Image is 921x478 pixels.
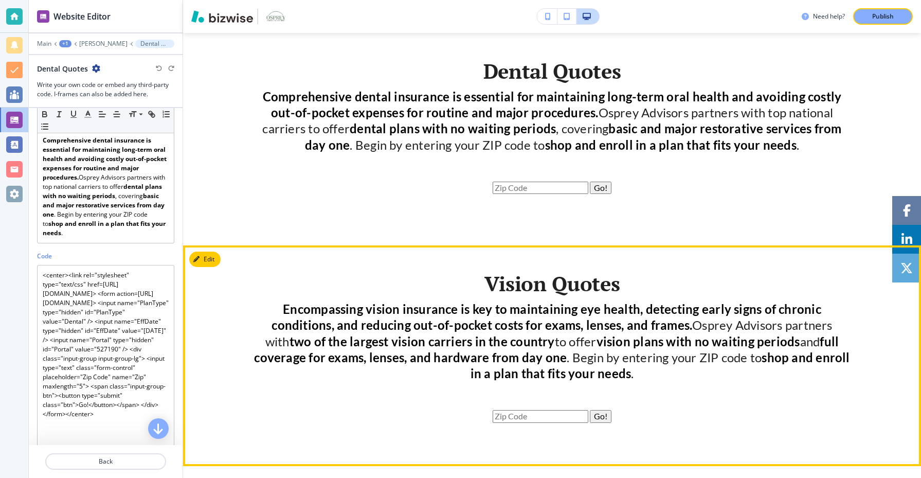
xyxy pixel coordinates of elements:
[493,410,588,422] input: Zip Code
[189,252,221,267] button: Edit
[892,225,921,254] a: Social media link to linkedin account
[43,182,164,200] strong: dental plans with no waiting periods
[813,12,845,21] h3: Need help?
[263,89,844,120] strong: Comprehensive dental insurance is essential for maintaining long-term oral health and avoiding co...
[45,453,166,470] button: Back
[597,334,800,349] strong: vision plans with no waiting periods
[262,9,290,25] img: Your Logo
[37,10,49,23] img: editor icon
[272,302,824,332] strong: Encompassing vision insurance is key to maintaining eye health, detecting early signs of chronic ...
[59,40,71,47] button: +1
[43,191,166,219] strong: basic and major restorative services from day one
[191,10,253,23] img: Bizwise Logo
[53,10,111,23] h2: Website Editor
[140,40,169,47] p: Dental Quotes
[590,182,611,194] button: Go!
[43,219,167,237] strong: shop and enroll in a plan that fits your needs
[37,265,174,462] textarea: <center><link rel="stylesheet" type="text/css" href=[URL][DOMAIN_NAME]> <form action=[URL][DOMAIN...
[37,63,88,74] h2: Dental Quotes
[290,334,555,349] strong: two of the largest vision carriers in the country
[350,121,556,136] strong: dental plans with no waiting periods
[493,182,588,194] input: Zip Code
[37,40,51,47] button: Main
[590,410,611,422] button: Go!
[872,12,894,21] p: Publish
[79,40,128,47] button: [PERSON_NAME]
[251,272,853,301] h2: Vision Quotes
[254,334,841,365] strong: full coverage for exams, lenses, and hardware from day one
[892,254,921,282] a: Social media link to twitter account
[43,136,169,238] p: Osprey Advisors partners with top national carriers to offer , covering . Begin by entering your ...
[545,137,797,152] strong: shop and enroll in a plan that fits your needs
[251,88,853,153] p: Osprey Advisors partners with top national carriers to offer , covering . Begin by entering your ...
[251,301,853,381] p: Osprey Advisors partners with to offer and . Begin by entering your ZIP code to .
[251,60,853,88] h2: Dental Quotes
[37,80,174,99] h3: Write your own code or embed any third-party code. I-frames can also be added here.
[892,196,921,225] a: Social media link to facebook account
[46,457,165,466] p: Back
[305,121,844,152] strong: basic and major restorative services from day one
[853,8,913,25] button: Publish
[135,40,174,48] button: Dental Quotes
[37,252,52,261] h2: Code
[43,136,168,182] strong: Comprehensive dental insurance is essential for maintaining long-term oral health and avoiding co...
